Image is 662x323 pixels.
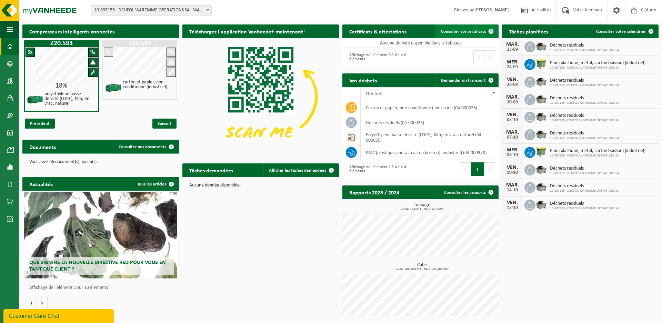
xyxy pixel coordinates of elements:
[22,140,63,153] h2: Documents
[346,208,499,211] span: 2024: 25,600 t - 2025: 49,960 t
[113,140,178,153] a: Consulter vos documents
[550,83,619,88] span: 10-897155 - DEUFOL WAREMME OPERATIONS SA
[535,163,547,175] img: WB-5000-GAL-GY-01
[29,285,175,290] p: Affichage de l'élément 1 sur 10 éléments
[505,135,519,140] div: 07-10
[189,183,332,188] p: Aucune donnée disponible.
[105,79,122,97] img: HK-XZ-20-GN-00
[550,113,619,119] span: Déchets résiduels
[24,192,178,279] a: Que signifie la nouvelle directive RED pour vous en tant que client ?
[550,60,645,66] span: Pmc (plastique, métal, carton boisson) (industriel)
[550,95,619,101] span: Déchets résiduels
[366,91,382,97] span: Déchet
[505,59,519,65] div: MER.
[505,130,519,135] div: MAR.
[505,153,519,158] div: 08-10
[505,100,519,105] div: 30-09
[550,206,619,211] span: 10-897155 - DEUFOL WAREMME OPERATIONS SA
[505,65,519,70] div: 24-09
[460,162,471,176] button: Previous
[550,119,619,123] span: 10-897155 - DEUFOL WAREMME OPERATIONS SA
[91,5,212,16] span: 10-897155 - DEUFOL WAREMME OPERATIONS SA - WAREMME
[505,200,519,205] div: VEN.
[505,42,519,47] div: MAR.
[505,112,519,118] div: VEN.
[342,24,413,38] h2: Certificats & attestations
[439,185,498,199] a: Consulter les rapports
[361,115,499,130] td: déchets résiduels (04-000029)
[37,296,48,310] button: Volgende
[473,50,484,64] button: Previous
[269,168,326,173] span: Afficher les tâches demandées
[502,24,555,38] h2: Tâches planifiées
[550,48,619,52] span: 10-897155 - DEUFOL WAREMME OPERATIONS SA
[535,75,547,87] img: WB-5000-GAL-GY-01
[132,177,178,191] a: Tous les articles
[44,92,96,106] h4: polyéthylène basse densité (LDPE), film, en vrac, naturel
[550,148,645,154] span: Pmc (plastique, métal, carton boisson) (industriel)
[550,131,619,136] span: Déchets résiduels
[29,260,166,272] span: Que signifie la nouvelle directive RED pour vous en tant que client ?
[3,308,115,323] iframe: chat widget
[435,24,498,38] a: Consulter vos certificats
[550,171,619,175] span: 10-897155 - DEUFOL WAREMME OPERATIONS SA
[26,40,97,47] h1: Z20.593
[505,77,519,82] div: VEN.
[550,183,619,189] span: Déchets résiduels
[342,38,499,48] td: Aucune donnée disponible dans le tableau
[505,182,519,188] div: MAR.
[550,78,619,83] span: Déchets résiduels
[346,203,499,211] h3: Tonnage
[505,118,519,122] div: 03-10
[535,93,547,105] img: WB-5000-GAL-GY-01
[505,82,519,87] div: 26-09
[342,73,384,87] h2: Vos déchets
[550,189,619,193] span: 10-897155 - DEUFOL WAREMME OPERATIONS SA
[505,47,519,52] div: 23-09
[182,38,339,155] img: Download de VHEPlus App
[361,145,499,160] td: PMC (plastique, métal, carton boisson) (industriel) (04-000978)
[263,163,338,177] a: Afficher les tâches demandées
[505,94,519,100] div: MAR.
[591,24,658,38] a: Consulter votre calendrier
[505,188,519,193] div: 14-10
[361,130,499,145] td: polyéthylène basse densité (LDPE), film, en vrac, naturel (04-000039)
[22,24,179,38] h2: Compresseurs intelligents connectés
[25,119,55,129] span: Précédent
[596,29,646,34] span: Consulter votre calendrier
[550,154,645,158] span: 10-897155 - DEUFOL WAREMME OPERATIONS SA
[550,166,619,171] span: Déchets résiduels
[471,162,484,176] button: 1
[550,43,619,48] span: Déchets résiduels
[435,73,498,87] a: Demander un transport
[91,6,211,15] span: 10-897155 - DEUFOL WAREMME OPERATIONS SA - WAREMME
[346,268,499,271] span: 2024: 186,100 m3 - 2025: 319,400 m3
[505,205,519,210] div: 17-10
[26,296,37,310] button: Vorige
[152,119,177,129] span: Suivant
[361,100,499,115] td: carton et papier, non-conditionné (industriel) (04-000026)
[22,177,60,190] h2: Actualités
[484,162,495,176] button: Next
[346,162,417,177] div: Affichage de l'élément 1 à 4 sur 4 éléments
[535,111,547,122] img: WB-5000-GAL-GY-01
[550,136,619,140] span: 10-897155 - DEUFOL WAREMME OPERATIONS SA
[535,146,547,158] img: WB-1100-HPE-GN-50
[441,78,486,83] span: Demander un transport
[182,163,240,177] h2: Tâches demandées
[441,29,486,34] span: Consulter vos certificats
[535,199,547,210] img: WB-5000-GAL-GY-01
[484,50,495,64] button: Next
[550,201,619,206] span: Déchets résiduels
[535,40,547,52] img: WB-5000-GAL-GY-01
[123,80,174,90] h4: carton et papier, non-conditionné (industriel)
[505,170,519,175] div: 10-10
[29,159,172,164] p: Vous avez 66 document(s) non lu(s).
[346,50,417,65] div: Affichage de l'élément 0 à 0 sur 0 éléments
[474,8,509,13] strong: [PERSON_NAME]
[505,165,519,170] div: VEN.
[550,101,619,105] span: 10-897155 - DEUFOL WAREMME OPERATIONS SA
[346,263,499,271] h3: Cube
[119,144,166,149] span: Consulter vos documents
